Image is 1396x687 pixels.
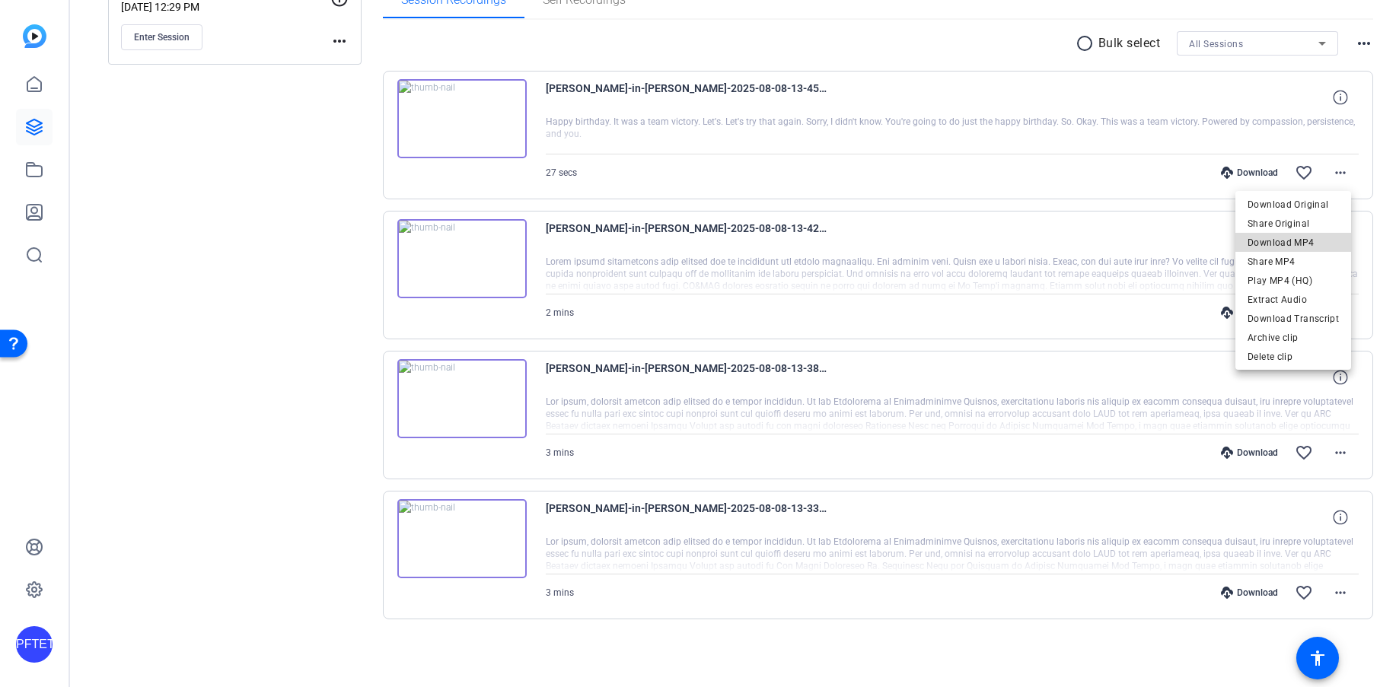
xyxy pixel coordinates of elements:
span: Extract Audio [1248,291,1339,309]
span: Archive clip [1248,329,1339,347]
span: Download Transcript [1248,310,1339,328]
span: Delete clip [1248,348,1339,366]
span: Download Original [1248,196,1339,214]
span: Share Original [1248,215,1339,233]
span: Play MP4 (HQ) [1248,272,1339,290]
span: Share MP4 [1248,253,1339,271]
span: Download MP4 [1248,234,1339,252]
